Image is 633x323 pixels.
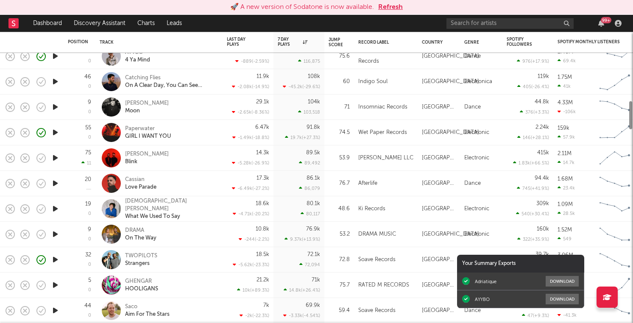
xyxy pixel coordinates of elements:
div: 159k [558,125,569,131]
div: 146 ( +28.1 % ) [517,135,549,140]
div: 10.8k [256,226,269,232]
div: 29.1k [256,99,269,105]
div: Afterlife [358,178,377,189]
div: 2.11M [558,151,572,156]
div: 2.24k [535,125,549,130]
div: Solid Grooves Records [358,46,413,67]
div: 103,518 [298,109,320,115]
div: 540 ( +30.4 % ) [516,211,549,217]
div: 0 [88,135,91,140]
div: Spotify Monthly Listeners [558,39,621,45]
div: -1.49k ( -18.8 % ) [232,135,269,140]
div: Jump Score [329,37,343,47]
div: [GEOGRAPHIC_DATA] [422,204,456,214]
div: Electronic [464,204,489,214]
div: 1.75M [558,75,572,80]
div: -2.65k ( -8.36 % ) [232,109,269,115]
div: [GEOGRAPHIC_DATA] [422,102,456,112]
div: 74.5 [329,128,350,138]
button: Download [546,294,579,304]
div: [PERSON_NAME] LLC [358,153,413,163]
div: 69.4k [558,58,576,64]
div: Electronica [464,77,492,87]
div: 41k [558,84,571,89]
div: 309k [536,201,549,206]
div: 104k [308,99,320,105]
div: 14.8k ( +26.4 % ) [284,287,320,293]
div: 18.5k [256,252,269,257]
div: -5.62k ( -23.3 % ) [233,262,269,267]
a: AYYBO4 Ya Mind [125,49,150,64]
div: Country [422,40,452,45]
div: 48.6 [329,204,350,214]
div: 76.7 [329,178,350,189]
div: 53.2 [329,229,350,239]
div: 99 + [601,17,611,23]
div: [GEOGRAPHIC_DATA] [422,306,456,316]
div: 19.7k ( +27.3 % ) [285,135,320,140]
div: 91.8k [307,125,320,130]
div: 549 [558,236,572,242]
div: [GEOGRAPHIC_DATA] [422,229,479,239]
input: Search for artists [446,18,574,29]
div: 89.5k [306,150,320,156]
div: Insomniac Records [358,102,407,112]
div: 71k [312,277,320,283]
div: [PERSON_NAME] [125,100,169,107]
div: 72,094 [299,262,320,267]
div: Electronic [464,128,489,138]
div: [GEOGRAPHIC_DATA] [422,51,479,61]
div: Last Day Plays [227,37,257,47]
div: 9 [88,227,91,232]
div: Soave Records [358,255,396,265]
div: 18.6k [256,201,269,206]
div: Electronic [464,229,489,239]
div: -6.49k ( -27.2 % ) [232,186,269,191]
div: Your Summary Exports [457,255,584,273]
div: Ki Records [358,204,385,214]
div: 44.8k [535,99,549,105]
div: [PERSON_NAME] [125,150,169,158]
div: 4.33M [558,100,573,106]
div: 9.37k ( +13.9 % ) [284,237,320,242]
div: 20 [85,177,91,182]
div: 44 [84,303,91,309]
div: 47 ( +9.3 % ) [522,313,549,318]
div: AYYBO [475,296,490,302]
button: 99+ [598,20,604,27]
div: 60 [329,77,350,87]
div: 17.3k [257,175,269,181]
a: TWOPILOTSStrangers [125,252,157,267]
div: -889 ( -2.59 % ) [235,58,269,64]
div: 0 [88,212,91,216]
div: -45.2k ( -29.6 % ) [283,84,320,89]
div: -41.3k [558,312,577,318]
div: 89,492 [299,160,320,166]
div: -2.08k ( -14.9 % ) [232,84,269,89]
div: Saco [125,303,170,311]
div: 11.9k [257,74,269,79]
div: 119k [538,74,549,79]
a: GHENGARHOOLIGANS [125,278,158,293]
div: 4 Ya Mind [125,56,150,64]
div: 75 [85,150,91,156]
div: 86.1k [307,175,320,181]
div: 57.9k [558,134,575,140]
div: 1.83k ( +66.5 % ) [513,160,549,166]
div: Paperwater [125,125,171,133]
div: -2k ( -22.3 % ) [240,313,269,318]
div: 23.4k [558,185,575,191]
div: Position [68,39,88,45]
div: 72.1k [307,252,320,257]
div: 745 ( +41.9 % ) [517,186,549,191]
div: 59.4 [329,306,350,316]
div: 19 [85,201,91,207]
div: Moon [125,107,169,115]
div: 1.68M [558,176,573,182]
div: 9 [88,100,91,105]
a: Catching FliesOn A Clear Day, You Can See Forever - Edit [125,74,216,89]
a: SacoAim For The Stars [125,303,170,318]
div: [GEOGRAPHIC_DATA] [422,153,456,163]
div: [GEOGRAPHIC_DATA] [422,128,479,138]
div: Love Parade [125,184,156,191]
